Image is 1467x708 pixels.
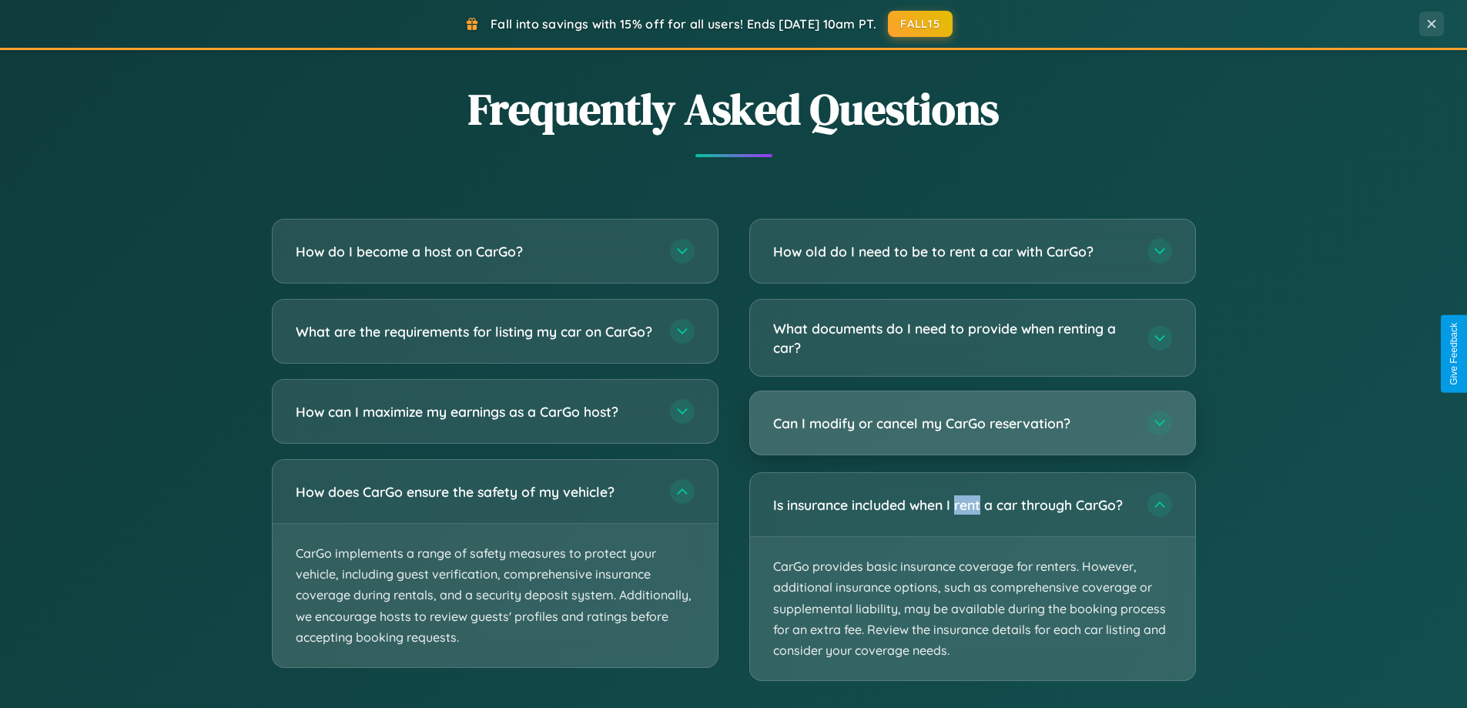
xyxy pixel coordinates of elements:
h3: How old do I need to be to rent a car with CarGo? [773,242,1132,261]
h3: What documents do I need to provide when renting a car? [773,319,1132,357]
h3: Is insurance included when I rent a car through CarGo? [773,495,1132,515]
h3: How do I become a host on CarGo? [296,242,655,261]
h3: Can I modify or cancel my CarGo reservation? [773,414,1132,433]
h2: Frequently Asked Questions [272,79,1196,139]
p: CarGo implements a range of safety measures to protect your vehicle, including guest verification... [273,524,718,667]
h3: What are the requirements for listing my car on CarGo? [296,322,655,341]
h3: How can I maximize my earnings as a CarGo host? [296,402,655,421]
p: CarGo provides basic insurance coverage for renters. However, additional insurance options, such ... [750,537,1195,680]
span: Fall into savings with 15% off for all users! Ends [DATE] 10am PT. [491,16,876,32]
button: FALL15 [888,11,953,37]
div: Give Feedback [1449,323,1459,385]
h3: How does CarGo ensure the safety of my vehicle? [296,482,655,502]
